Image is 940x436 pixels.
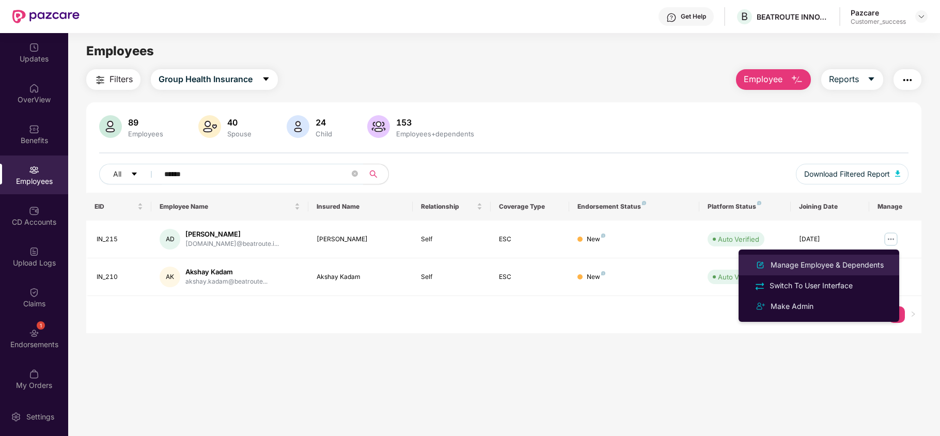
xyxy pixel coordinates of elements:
[905,306,921,323] li: Next Page
[113,168,121,180] span: All
[99,164,162,184] button: Allcaret-down
[29,83,39,94] img: svg+xml;base64,PHN2ZyBpZD0iSG9tZSIgeG1sbnM9Imh0dHA6Ly93d3cudzMub3JnLzIwMDAvc3ZnIiB3aWR0aD0iMjAiIG...
[86,193,151,221] th: EID
[131,170,138,179] span: caret-down
[769,301,816,312] div: Make Admin
[421,235,483,244] div: Self
[29,246,39,257] img: svg+xml;base64,PHN2ZyBpZD0iVXBsb2FkX0xvZ3MiIGRhdGEtbmFtZT0iVXBsb2FkIExvZ3MiIHhtbG5zPSJodHRwOi8vd3...
[160,203,292,211] span: Employee Name
[901,74,914,86] img: svg+xml;base64,PHN2ZyB4bWxucz0iaHR0cDovL3d3dy53My5vcmcvMjAwMC9zdmciIHdpZHRoPSIyNCIgaGVpZ2h0PSIyNC...
[225,117,254,128] div: 40
[917,12,926,21] img: svg+xml;base64,PHN2ZyBpZD0iRHJvcGRvd24tMzJ4MzIiIHhtbG5zPSJodHRwOi8vd3d3LnczLm9yZy8yMDAwL3N2ZyIgd2...
[29,124,39,134] img: svg+xml;base64,PHN2ZyBpZD0iQmVuZWZpdHMiIHhtbG5zPSJodHRwOi8vd3d3LnczLm9yZy8yMDAwL3N2ZyIgd2lkdGg9Ij...
[12,10,80,23] img: New Pazcare Logo
[29,206,39,216] img: svg+xml;base64,PHN2ZyBpZD0iQ0RfQWNjb3VudHMiIGRhdGEtbmFtZT0iQ0QgQWNjb3VudHMiIHhtbG5zPSJodHRwOi8vd3...
[185,239,279,249] div: [DOMAIN_NAME]@beatroute.i...
[363,164,389,184] button: search
[394,117,476,128] div: 153
[23,412,57,422] div: Settings
[308,193,413,221] th: Insured Name
[317,272,404,282] div: Akshay Kadam
[262,75,270,84] span: caret-down
[352,170,358,177] span: close-circle
[577,203,692,211] div: Endorsement Status
[883,231,899,247] img: manageButton
[736,69,811,90] button: Employee
[94,74,106,86] img: svg+xml;base64,PHN2ZyB4bWxucz0iaHR0cDovL3d3dy53My5vcmcvMjAwMC9zdmciIHdpZHRoPSIyNCIgaGVpZ2h0PSIyNC...
[126,130,165,138] div: Employees
[499,235,561,244] div: ESC
[601,271,605,275] img: svg+xml;base64,PHN2ZyB4bWxucz0iaHR0cDovL3d3dy53My5vcmcvMjAwMC9zdmciIHdpZHRoPSI4IiBoZWlnaHQ9IjgiIH...
[287,115,309,138] img: svg+xml;base64,PHN2ZyB4bWxucz0iaHR0cDovL3d3dy53My5vcmcvMjAwMC9zdmciIHhtbG5zOnhsaW5rPSJodHRwOi8vd3...
[754,300,766,313] img: svg+xml;base64,PHN2ZyB4bWxucz0iaHR0cDovL3d3dy53My5vcmcvMjAwMC9zdmciIHdpZHRoPSIyNCIgaGVpZ2h0PSIyNC...
[86,43,154,58] span: Employees
[352,169,358,179] span: close-circle
[185,229,279,239] div: [PERSON_NAME]
[367,115,390,138] img: svg+xml;base64,PHN2ZyB4bWxucz0iaHR0cDovL3d3dy53My5vcmcvMjAwMC9zdmciIHhtbG5zOnhsaW5rPSJodHRwOi8vd3...
[754,281,765,292] img: svg+xml;base64,PHN2ZyB4bWxucz0iaHR0cDovL3d3dy53My5vcmcvMjAwMC9zdmciIHdpZHRoPSIyNCIgaGVpZ2h0PSIyNC...
[185,267,268,277] div: Akshay Kadam
[905,306,921,323] button: right
[151,69,278,90] button: Group Health Insurancecaret-down
[151,193,308,221] th: Employee Name
[198,115,221,138] img: svg+xml;base64,PHN2ZyB4bWxucz0iaHR0cDovL3d3dy53My5vcmcvMjAwMC9zdmciIHhtbG5zOnhsaW5rPSJodHRwOi8vd3...
[829,73,859,86] span: Reports
[314,117,334,128] div: 24
[394,130,476,138] div: Employees+dependents
[11,412,21,422] img: svg+xml;base64,PHN2ZyBpZD0iU2V0dGluZy0yMHgyMCIgeG1sbnM9Imh0dHA6Ly93d3cudzMub3JnLzIwMDAvc3ZnIiB3aW...
[757,201,761,205] img: svg+xml;base64,PHN2ZyB4bWxucz0iaHR0cDovL3d3dy53My5vcmcvMjAwMC9zdmciIHdpZHRoPSI4IiBoZWlnaHQ9IjgiIH...
[869,193,921,221] th: Manage
[225,130,254,138] div: Spouse
[160,229,180,250] div: AD
[867,75,875,84] span: caret-down
[86,69,140,90] button: Filters
[681,12,706,21] div: Get Help
[413,193,491,221] th: Relationship
[799,235,861,244] div: [DATE]
[109,73,133,86] span: Filters
[29,328,39,338] img: svg+xml;base64,PHN2ZyBpZD0iRW5kb3JzZW1lbnRzIiB4bWxucz0iaHR0cDovL3d3dy53My5vcmcvMjAwMC9zdmciIHdpZH...
[769,259,886,271] div: Manage Employee & Dependents
[499,272,561,282] div: ESC
[314,130,334,138] div: Child
[421,203,475,211] span: Relationship
[666,12,677,23] img: svg+xml;base64,PHN2ZyBpZD0iSGVscC0zMngzMiIgeG1sbnM9Imh0dHA6Ly93d3cudzMub3JnLzIwMDAvc3ZnIiB3aWR0aD...
[851,8,906,18] div: Pazcare
[757,12,829,22] div: BEATROUTE INNOVATIONS PRIVATE LIMITE
[29,165,39,175] img: svg+xml;base64,PHN2ZyBpZD0iRW1wbG95ZWVzIiB4bWxucz0iaHR0cDovL3d3dy53My5vcmcvMjAwMC9zdmciIHdpZHRoPS...
[767,280,855,291] div: Switch To User Interface
[895,170,900,177] img: svg+xml;base64,PHN2ZyB4bWxucz0iaHR0cDovL3d3dy53My5vcmcvMjAwMC9zdmciIHhtbG5zOnhsaW5rPSJodHRwOi8vd3...
[97,235,143,244] div: IN_215
[97,272,143,282] div: IN_210
[791,74,803,86] img: svg+xml;base64,PHN2ZyB4bWxucz0iaHR0cDovL3d3dy53My5vcmcvMjAwMC9zdmciIHhtbG5zOnhsaW5rPSJodHRwOi8vd3...
[317,235,404,244] div: [PERSON_NAME]
[29,369,39,379] img: svg+xml;base64,PHN2ZyBpZD0iTXlfT3JkZXJzIiBkYXRhLW5hbWU9Ik15IE9yZGVycyIgeG1sbnM9Imh0dHA6Ly93d3cudz...
[821,69,883,90] button: Reportscaret-down
[421,272,483,282] div: Self
[851,18,906,26] div: Customer_success
[796,164,908,184] button: Download Filtered Report
[718,234,759,244] div: Auto Verified
[29,287,39,298] img: svg+xml;base64,PHN2ZyBpZD0iQ2xhaW0iIHhtbG5zPSJodHRwOi8vd3d3LnczLm9yZy8yMDAwL3N2ZyIgd2lkdGg9IjIwIi...
[601,233,605,238] img: svg+xml;base64,PHN2ZyB4bWxucz0iaHR0cDovL3d3dy53My5vcmcvMjAwMC9zdmciIHdpZHRoPSI4IiBoZWlnaHQ9IjgiIH...
[37,321,45,330] div: 1
[185,277,268,287] div: akshay.kadam@beatroute...
[804,168,890,180] span: Download Filtered Report
[587,272,605,282] div: New
[29,42,39,53] img: svg+xml;base64,PHN2ZyBpZD0iVXBkYXRlZCIgeG1sbnM9Imh0dHA6Ly93d3cudzMub3JnLzIwMDAvc3ZnIiB3aWR0aD0iMj...
[642,201,646,205] img: svg+xml;base64,PHN2ZyB4bWxucz0iaHR0cDovL3d3dy53My5vcmcvMjAwMC9zdmciIHdpZHRoPSI4IiBoZWlnaHQ9IjgiIH...
[718,272,759,282] div: Auto Verified
[587,235,605,244] div: New
[754,259,766,271] img: svg+xml;base64,PHN2ZyB4bWxucz0iaHR0cDovL3d3dy53My5vcmcvMjAwMC9zdmciIHhtbG5zOnhsaW5rPSJodHRwOi8vd3...
[159,73,253,86] span: Group Health Insurance
[741,10,748,23] span: B
[99,115,122,138] img: svg+xml;base64,PHN2ZyB4bWxucz0iaHR0cDovL3d3dy53My5vcmcvMjAwMC9zdmciIHhtbG5zOnhsaW5rPSJodHRwOi8vd3...
[791,193,869,221] th: Joining Date
[910,311,916,317] span: right
[160,267,180,287] div: AK
[363,170,383,178] span: search
[708,203,782,211] div: Platform Status
[126,117,165,128] div: 89
[95,203,135,211] span: EID
[491,193,569,221] th: Coverage Type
